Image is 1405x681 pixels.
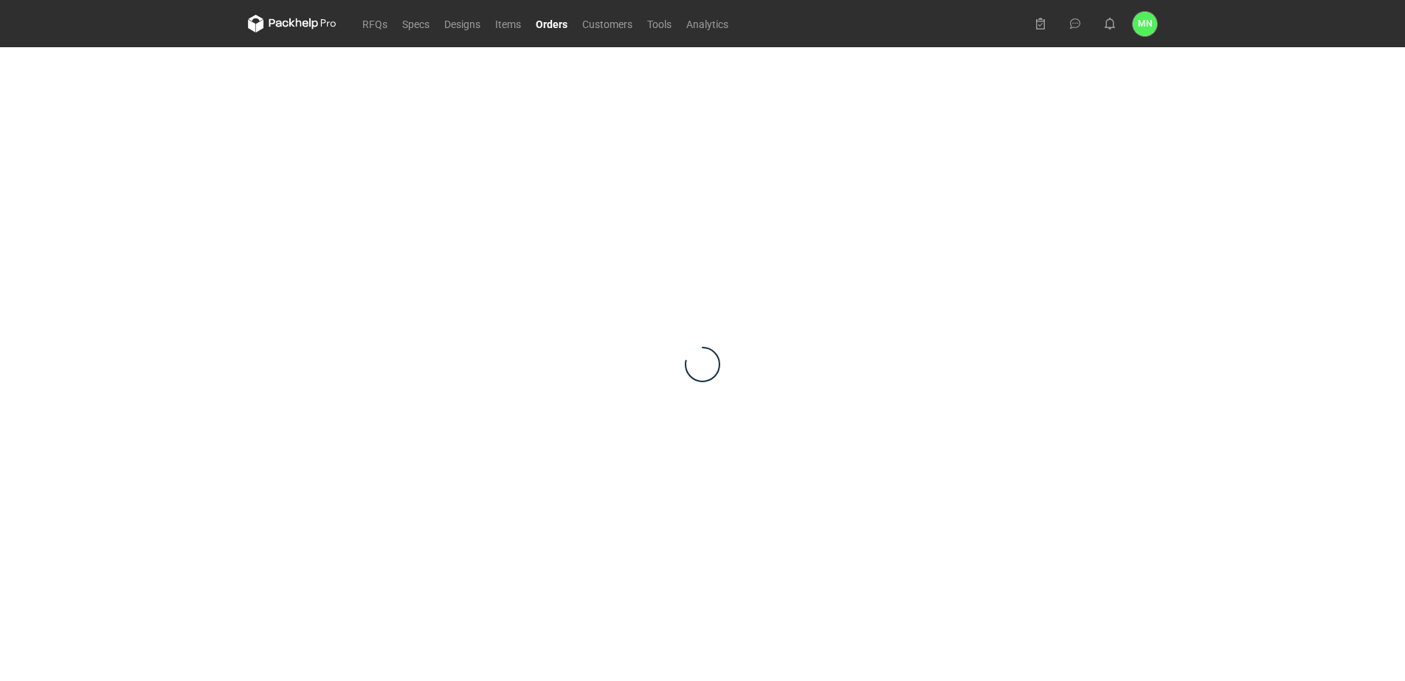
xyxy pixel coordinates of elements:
a: Analytics [679,15,736,32]
div: Małgorzata Nowotna [1133,12,1157,36]
a: Specs [395,15,437,32]
a: Designs [437,15,488,32]
a: Customers [575,15,640,32]
button: MN [1133,12,1157,36]
a: RFQs [355,15,395,32]
a: Items [488,15,528,32]
a: Tools [640,15,679,32]
a: Orders [528,15,575,32]
svg: Packhelp Pro [248,15,336,32]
